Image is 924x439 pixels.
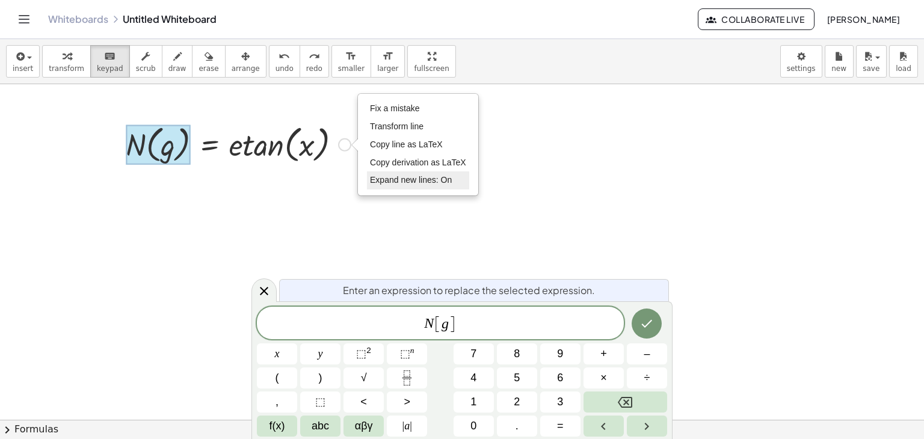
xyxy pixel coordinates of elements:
button: settings [780,45,822,78]
button: , [257,391,297,413]
span: a [402,418,412,434]
button: 2 [497,391,537,413]
span: redo [306,64,322,73]
span: x [275,346,280,362]
span: abc [312,418,329,434]
span: αβγ [355,418,373,434]
span: | [402,420,405,432]
span: 2 [514,394,520,410]
button: 4 [454,367,494,388]
span: larger [377,64,398,73]
button: 0 [454,416,494,437]
button: Less than [343,391,384,413]
span: × [600,370,607,386]
span: < [360,394,367,410]
span: 9 [557,346,563,362]
button: Minus [627,343,667,364]
span: Copy line as LaTeX [370,140,443,149]
span: scrub [136,64,156,73]
i: format_size [345,49,357,64]
sup: n [410,346,414,355]
span: draw [168,64,186,73]
button: 8 [497,343,537,364]
span: 7 [470,346,476,362]
span: y [318,346,323,362]
span: ) [319,370,322,386]
button: Fraction [387,367,427,388]
button: Times [584,367,624,388]
i: undo [279,49,290,64]
span: ⬚ [315,394,325,410]
var: g [442,316,449,331]
span: f(x) [269,418,285,434]
button: new [825,45,854,78]
button: insert [6,45,40,78]
span: 0 [470,418,476,434]
span: arrange [232,64,260,73]
span: √ [361,370,367,386]
span: 8 [514,346,520,362]
span: 4 [470,370,476,386]
button: 5 [497,367,537,388]
i: format_size [382,49,393,64]
span: undo [276,64,294,73]
span: Fix a mistake [370,103,419,113]
button: Done [632,309,662,339]
button: scrub [129,45,162,78]
button: transform [42,45,91,78]
span: > [404,394,410,410]
button: x [257,343,297,364]
button: format_sizesmaller [331,45,371,78]
button: y [300,343,340,364]
span: load [896,64,911,73]
button: Greater than [387,391,427,413]
button: Left arrow [584,416,624,437]
span: , [276,394,279,410]
button: 6 [540,367,581,388]
var: N [424,316,434,331]
button: Alphabet [300,416,340,437]
span: smaller [338,64,365,73]
button: Functions [257,416,297,437]
button: Backspace [584,391,667,413]
span: ( [276,370,279,386]
button: Squared [343,343,384,364]
button: Toggle navigation [14,10,34,29]
span: keypad [97,64,123,73]
button: Superscript [387,343,427,364]
span: Collaborate Live [708,14,804,25]
span: insert [13,64,33,73]
span: + [600,346,607,362]
span: 3 [557,394,563,410]
sup: 2 [366,346,371,355]
span: new [831,64,846,73]
span: ] [449,315,457,333]
button: Right arrow [627,416,667,437]
button: ) [300,367,340,388]
span: transform [49,64,84,73]
span: – [644,346,650,362]
button: 1 [454,391,494,413]
button: Equals [540,416,581,437]
span: 5 [514,370,520,386]
i: redo [309,49,320,64]
a: Whiteboards [48,13,108,25]
button: redoredo [300,45,329,78]
span: Enter an expression to replace the selected expression. [343,283,595,298]
span: fullscreen [414,64,449,73]
span: erase [199,64,218,73]
span: = [557,418,564,434]
span: save [863,64,879,73]
button: keyboardkeypad [90,45,130,78]
button: ( [257,367,297,388]
button: format_sizelarger [371,45,405,78]
button: 3 [540,391,581,413]
span: 1 [470,394,476,410]
button: [PERSON_NAME] [817,8,910,30]
button: arrange [225,45,266,78]
span: settings [787,64,816,73]
span: Transform line [370,121,423,131]
i: keyboard [104,49,115,64]
span: ⬚ [400,348,410,360]
span: ⬚ [356,348,366,360]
